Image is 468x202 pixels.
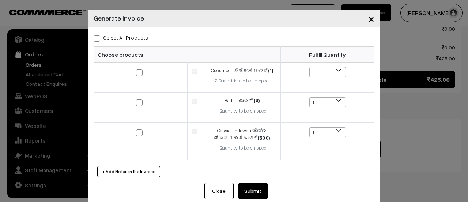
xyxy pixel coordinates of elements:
button: Close [362,7,380,30]
div: 1 Quantity to be shipped [208,144,276,152]
span: 1 [309,127,346,137]
div: Radish ಮೂಲಂಗಿ [208,97,276,104]
div: Capsicum Jawari ಡೊಣ್ಣ ಮೆಣಸಿನಕಾಯಿ ಜವಾರಿ [208,127,276,142]
span: 1 [310,98,346,108]
button: + Add Notes in the Invoice [97,166,160,177]
strong: (4) [254,98,260,103]
span: 2 [310,67,346,78]
div: 2 Quantities to be shipped [208,77,276,85]
span: × [368,12,374,25]
div: 1 Quantity to be shipped [208,107,276,115]
span: 2 [309,67,346,77]
img: product.jpg [192,129,197,133]
h4: Generate Invoice [94,13,144,23]
strong: (1) [268,67,273,73]
button: Submit [238,183,268,199]
button: Close [204,183,234,199]
span: 1 [309,97,346,107]
span: 1 [310,128,346,138]
img: product.jpg [192,69,197,73]
img: product.jpg [192,99,197,103]
th: Fulfill Quantity [281,47,374,63]
th: Choose products [94,47,281,63]
div: Cucumber ಸೌತೆಕಾಯಿ ಜವಾರಿ [208,67,276,74]
label: Select all Products [94,34,148,41]
strong: (500) [258,135,270,141]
